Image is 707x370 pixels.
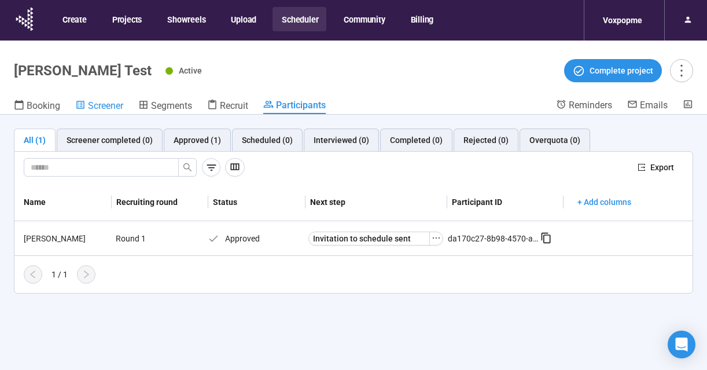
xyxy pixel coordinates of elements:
button: Projects [103,7,150,31]
div: Interviewed (0) [314,134,369,146]
button: search [178,158,197,177]
div: Round 1 [111,228,198,250]
th: Next step [305,184,448,221]
div: Screener completed (0) [67,134,153,146]
th: Participant ID [447,184,564,221]
span: Screener [88,100,123,111]
span: Segments [151,100,192,111]
span: Booking [27,100,60,111]
button: left [24,265,42,284]
span: Invitation to schedule sent [313,232,411,245]
button: ellipsis [429,232,443,246]
a: Reminders [556,99,612,113]
th: Recruiting round [112,184,209,221]
div: Scheduled (0) [242,134,293,146]
div: da170c27-8b98-4570-a13d-e45da36761b5 [448,232,540,245]
h1: [PERSON_NAME] Test [14,63,152,79]
div: Open Intercom Messenger [668,331,695,358]
div: Approved (1) [174,134,221,146]
button: more [670,59,693,82]
a: Recruit [207,99,248,114]
span: left [28,270,38,279]
span: Complete project [590,64,653,77]
span: Emails [640,100,668,111]
div: Rejected (0) [463,134,509,146]
span: Reminders [569,100,612,111]
span: export [638,163,646,171]
button: Community [334,7,393,31]
span: search [183,163,192,172]
button: Scheduler [273,7,326,31]
span: Recruit [220,100,248,111]
span: right [82,270,91,279]
button: Create [53,7,95,31]
div: Completed (0) [390,134,443,146]
span: + Add columns [577,196,631,208]
span: more [673,63,689,78]
button: Showreels [158,7,213,31]
a: Screener [75,99,123,114]
button: Billing [402,7,442,31]
button: + Add columns [568,193,640,211]
button: right [77,265,95,284]
th: Status [208,184,305,221]
a: Participants [263,99,326,114]
div: All (1) [24,134,46,146]
button: Invitation to schedule sent [308,232,430,246]
span: ellipsis [432,233,441,243]
div: Voxpopme [596,9,649,31]
div: 1 / 1 [51,268,68,281]
button: Complete project [564,59,662,82]
a: Segments [138,99,192,114]
span: Export [650,161,674,174]
a: Emails [627,99,668,113]
button: Upload [222,7,264,31]
button: exportExport [628,158,683,177]
a: Booking [14,99,60,114]
div: Overquota (0) [529,134,580,146]
span: Participants [276,100,326,111]
th: Name [14,184,112,221]
span: Active [179,66,202,75]
div: Approved [208,232,304,245]
div: [PERSON_NAME] [19,232,111,245]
